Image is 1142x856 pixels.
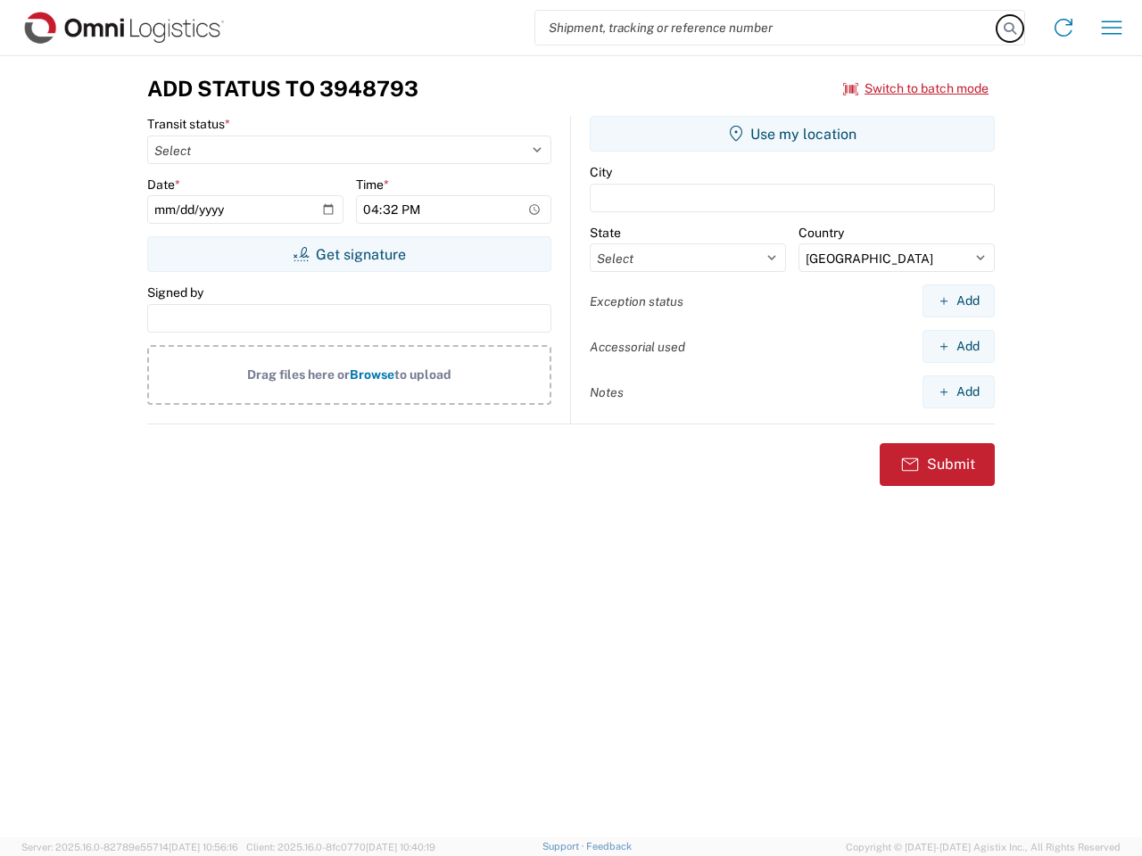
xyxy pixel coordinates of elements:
span: [DATE] 10:40:19 [366,842,435,852]
button: Add [923,330,995,363]
label: Accessorial used [590,339,685,355]
label: City [590,164,612,180]
span: Client: 2025.16.0-8fc0770 [246,842,435,852]
a: Support [542,841,587,852]
span: to upload [394,367,451,382]
button: Submit [880,443,995,486]
input: Shipment, tracking or reference number [535,11,997,45]
button: Get signature [147,236,551,272]
label: Signed by [147,284,203,300]
label: Exception status [590,293,683,309]
span: [DATE] 10:56:16 [169,842,238,852]
a: Feedback [586,841,632,852]
button: Add [923,375,995,408]
span: Drag files here or [247,367,350,382]
label: Notes [590,384,624,400]
label: Date [147,177,180,193]
label: Transit status [147,116,230,132]
button: Use my location [590,116,995,152]
span: Server: 2025.16.0-82789e55714 [21,842,238,852]
span: Browse [350,367,394,382]
label: Time [356,177,389,193]
button: Switch to batch mode [843,74,989,103]
label: Country [799,225,844,241]
h3: Add Status to 3948793 [147,76,418,102]
span: Copyright © [DATE]-[DATE] Agistix Inc., All Rights Reserved [846,839,1121,855]
label: State [590,225,621,241]
button: Add [923,284,995,317]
